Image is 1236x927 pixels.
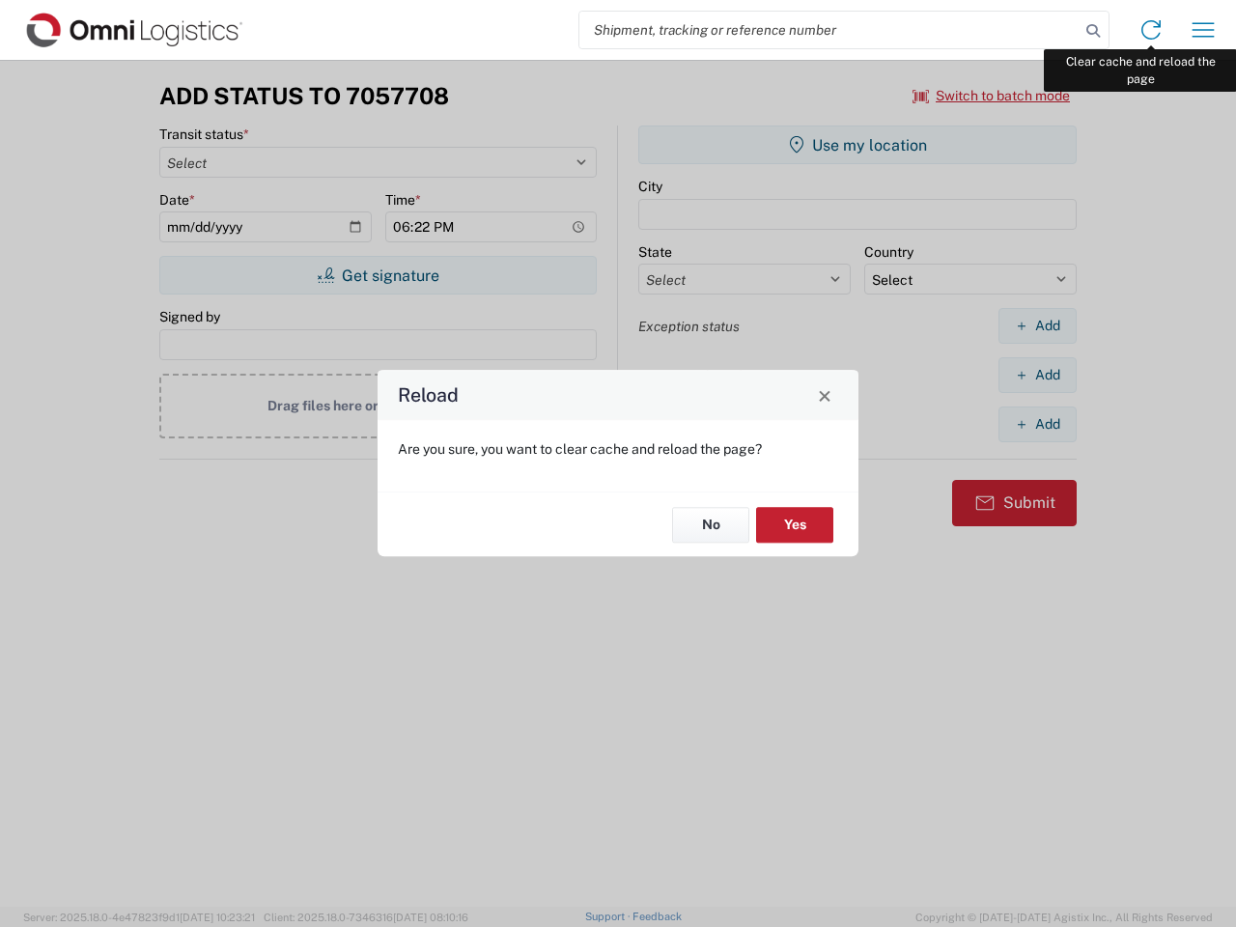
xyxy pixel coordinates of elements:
p: Are you sure, you want to clear cache and reload the page? [398,440,838,458]
button: No [672,507,749,543]
input: Shipment, tracking or reference number [579,12,1080,48]
button: Close [811,381,838,408]
button: Yes [756,507,833,543]
h4: Reload [398,381,459,409]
